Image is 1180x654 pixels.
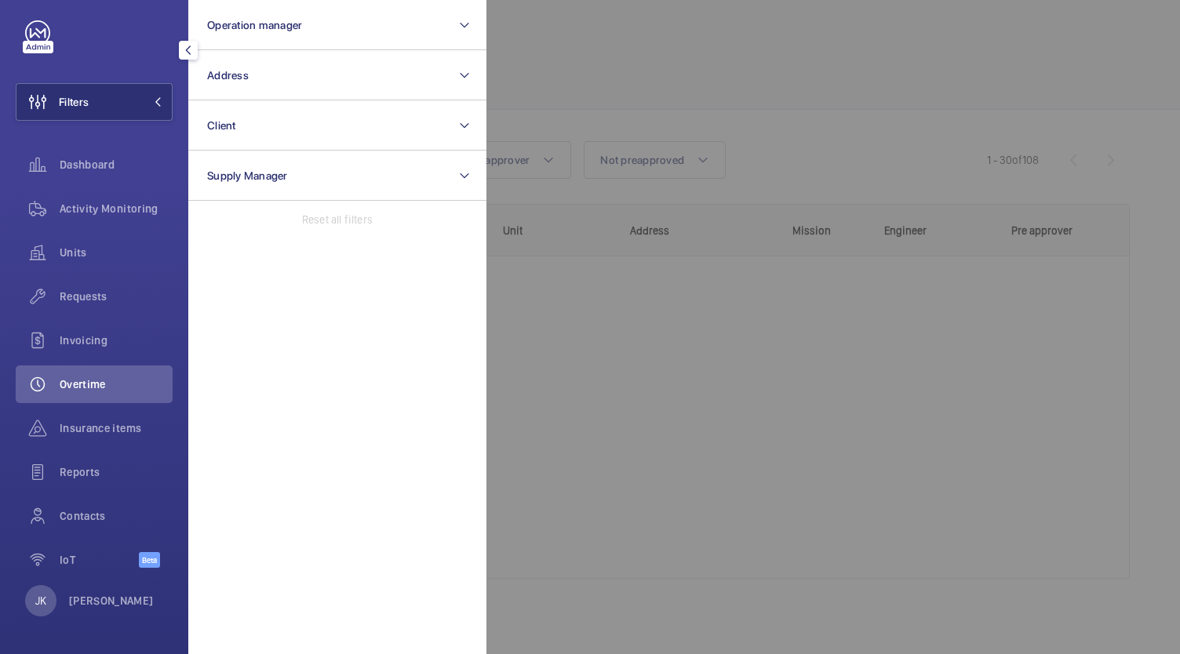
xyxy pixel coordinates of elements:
span: Requests [60,289,173,304]
span: Units [60,245,173,260]
span: Overtime [60,376,173,392]
span: Filters [59,94,89,110]
span: Invoicing [60,332,173,348]
p: JK [35,593,46,609]
p: [PERSON_NAME] [69,593,154,609]
span: Reports [60,464,173,480]
button: Filters [16,83,173,121]
span: Dashboard [60,157,173,173]
span: Contacts [60,508,173,524]
span: Beta [139,552,160,568]
span: IoT [60,552,139,568]
span: Activity Monitoring [60,201,173,216]
span: Insurance items [60,420,173,436]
